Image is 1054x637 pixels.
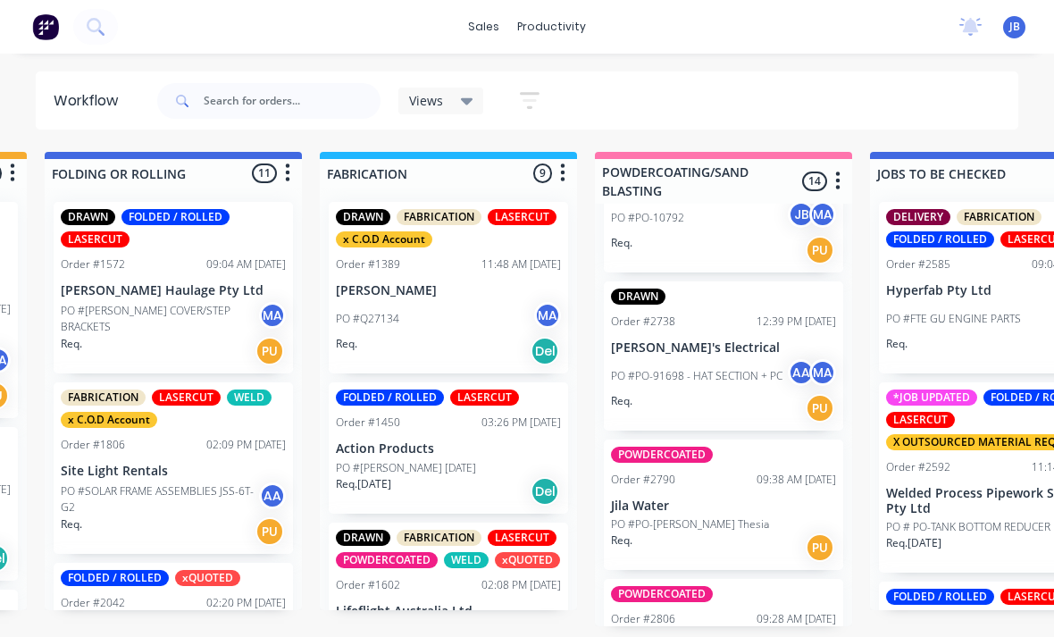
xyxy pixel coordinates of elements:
[488,530,556,546] div: LASERCUT
[806,533,834,562] div: PU
[336,256,400,272] div: Order #1389
[61,412,157,428] div: x C.O.D Account
[495,552,560,568] div: xQUOTED
[336,390,444,406] div: FOLDED / ROLLED
[611,289,665,305] div: DRAWN
[61,283,286,298] p: [PERSON_NAME] Haulage Pty Ltd
[336,415,400,431] div: Order #1450
[611,368,782,384] p: PO #PO-91698 - HAT SECTION + PC
[206,437,286,453] div: 02:09 PM [DATE]
[175,570,240,586] div: xQUOTED
[488,209,556,225] div: LASERCUT
[809,201,836,228] div: MA
[54,382,293,554] div: FABRICATIONLASERCUTWELDx C.O.D AccountOrder #180602:09 PM [DATE]Site Light RentalsPO #SOLAR FRAME...
[397,530,481,546] div: FABRICATION
[61,209,115,225] div: DRAWN
[459,13,508,40] div: sales
[61,595,125,611] div: Order #2042
[611,314,675,330] div: Order #2738
[336,530,390,546] div: DRAWN
[611,340,836,356] p: [PERSON_NAME]'s Electrical
[788,359,815,386] div: AA
[32,13,59,40] img: Factory
[508,13,595,40] div: productivity
[336,283,561,298] p: [PERSON_NAME]
[329,382,568,514] div: FOLDED / ROLLEDLASERCUTOrder #145003:26 PM [DATE]Action ProductsPO #[PERSON_NAME] [DATE]Req.[DATE...
[886,589,994,605] div: FOLDED / ROLLED
[54,90,127,112] div: Workflow
[481,577,561,593] div: 02:08 PM [DATE]
[957,209,1041,225] div: FABRICATION
[444,552,489,568] div: WELD
[397,209,481,225] div: FABRICATION
[61,516,82,532] p: Req.
[336,231,432,247] div: x C.O.D Account
[886,390,977,406] div: *JOB UPDATED
[329,202,568,373] div: DRAWNFABRICATIONLASERCUTx C.O.D AccountOrder #138911:48 AM [DATE][PERSON_NAME]PO #Q27134MAReq.Del
[204,83,381,119] input: Search for orders...
[757,314,836,330] div: 12:39 PM [DATE]
[757,472,836,488] div: 09:38 AM [DATE]
[336,577,400,593] div: Order #1602
[611,586,713,602] div: POWDERCOATED
[481,415,561,431] div: 03:26 PM [DATE]
[336,209,390,225] div: DRAWN
[809,359,836,386] div: MA
[611,499,836,514] p: Jila Water
[788,201,815,228] div: JB
[886,535,941,551] p: Req. [DATE]
[259,482,286,509] div: AA
[336,460,476,476] p: PO #[PERSON_NAME] [DATE]
[61,336,82,352] p: Req.
[206,256,286,272] div: 09:04 AM [DATE]
[604,440,843,571] div: POWDERCOATEDOrder #279009:38 AM [DATE]Jila WaterPO #PO-[PERSON_NAME] ThesiaReq.PU
[450,390,519,406] div: LASERCUT
[886,519,1050,535] p: PO # PO-TANK BOTTOM REDUCER
[1009,19,1020,35] span: JB
[886,231,994,247] div: FOLDED / ROLLED
[481,256,561,272] div: 11:48 AM [DATE]
[255,337,284,365] div: PU
[61,303,259,335] p: PO #[PERSON_NAME] COVER/STEP BRACKETS
[534,302,561,329] div: MA
[121,209,230,225] div: FOLDED / ROLLED
[336,441,561,457] p: Action Products
[409,91,443,110] span: Views
[61,570,169,586] div: FOLDED / ROLLED
[611,532,632,549] p: Req.
[336,336,357,352] p: Req.
[611,611,675,627] div: Order #2806
[611,235,632,251] p: Req.
[886,209,950,225] div: DELIVERY
[611,472,675,488] div: Order #2790
[206,595,286,611] div: 02:20 PM [DATE]
[886,412,955,428] div: LASERCUT
[61,390,146,406] div: FABRICATION
[255,517,284,546] div: PU
[886,336,908,352] p: Req.
[336,476,391,492] p: Req. [DATE]
[61,437,125,453] div: Order #1806
[259,302,286,329] div: MA
[531,477,559,506] div: Del
[611,447,713,463] div: POWDERCOATED
[611,393,632,409] p: Req.
[886,311,1021,327] p: PO #FTE GU ENGINE PARTS
[886,459,950,475] div: Order #2592
[227,390,272,406] div: WELD
[61,483,259,515] p: PO #SOLAR FRAME ASSEMBLIES JSS-6T-G2
[54,202,293,373] div: DRAWNFOLDED / ROLLEDLASERCUTOrder #157209:04 AM [DATE][PERSON_NAME] Haulage Pty LtdPO #[PERSON_NA...
[531,337,559,365] div: Del
[886,256,950,272] div: Order #2585
[604,281,843,431] div: DRAWNOrder #273812:39 PM [DATE][PERSON_NAME]'s ElectricalPO #PO-91698 - HAT SECTION + PCAAMAReq.PU
[336,604,561,619] p: Lifeflight Australia Ltd
[152,390,221,406] div: LASERCUT
[61,464,286,479] p: Site Light Rentals
[611,210,684,226] p: PO #PO-10792
[806,394,834,423] div: PU
[336,311,399,327] p: PO #Q27134
[61,256,125,272] div: Order #1572
[61,231,130,247] div: LASERCUT
[757,611,836,627] div: 09:28 AM [DATE]
[806,236,834,264] div: PU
